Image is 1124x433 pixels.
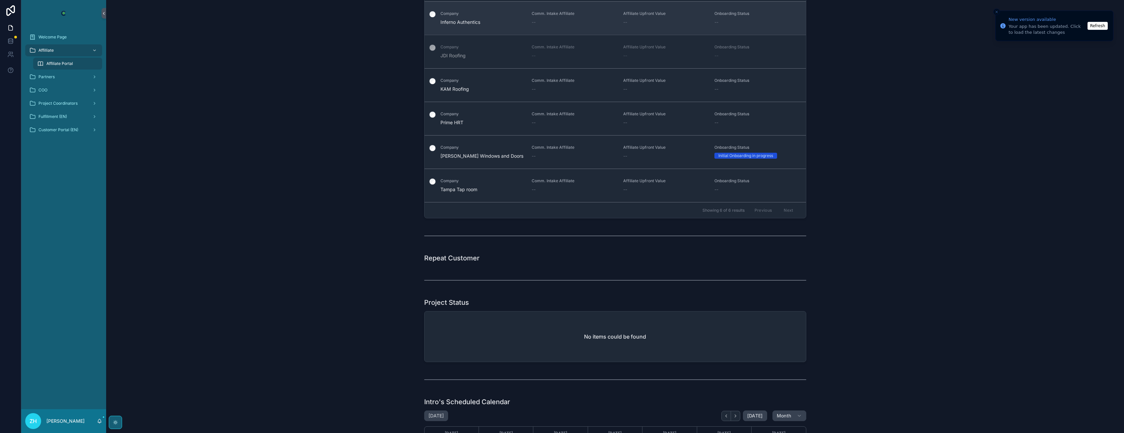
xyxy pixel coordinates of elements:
[714,111,798,117] span: Onboarding Status
[702,208,745,213] span: Showing 6 of 6 results
[440,52,524,59] span: JDI Roofing
[1009,24,1086,35] div: Your app has been updated. Click to load the latest changes
[425,169,806,202] a: CompanyTampa Tap roomComm. Intake Affiliate--Affiliate Upfront Value--Onboarding Status--
[714,44,798,50] span: Onboarding Status
[440,78,524,83] span: Company
[532,52,536,59] span: --
[38,74,55,80] span: Partners
[424,397,510,406] h1: Intro's Scheduled Calendar
[743,410,767,421] button: [DATE]
[623,11,707,16] span: Affiliate Upfront Value
[623,145,707,150] span: Affiliate Upfront Value
[714,145,798,150] span: Onboarding Status
[532,86,536,92] span: --
[425,1,806,35] a: CompanyInferno AuthenticsComm. Intake Affiliate--Affiliate Upfront Value--Onboarding Status--
[532,153,536,159] span: --
[425,68,806,102] a: CompanyKAM RoofingComm. Intake Affiliate--Affiliate Upfront Value--Onboarding Status--
[623,119,627,126] span: --
[532,11,615,16] span: Comm. Intake Affiliate
[425,35,806,68] a: CompanyJDI RoofingComm. Intake Affiliate--Affiliate Upfront Value--Onboarding Status--
[25,44,102,56] a: Affilliate
[425,135,806,169] a: Company[PERSON_NAME] Windows and DoorsComm. Intake Affiliate--Affiliate Upfront Value--Onboarding...
[440,44,524,50] span: Company
[30,417,37,425] span: ZH
[714,86,718,92] span: --
[532,78,615,83] span: Comm. Intake Affiliate
[747,413,763,419] span: [DATE]
[532,178,615,184] span: Comm. Intake Affiliate
[25,124,102,136] a: Customer Portal (EN)
[424,298,469,307] h1: Project Status
[38,127,78,133] span: Customer Portal (EN)
[38,48,54,53] span: Affilliate
[440,19,524,26] span: Inferno Authentics
[440,111,524,117] span: Company
[38,87,47,93] span: COO
[425,102,806,135] a: CompanyPrime HRTComm. Intake Affiliate--Affiliate Upfront Value--Onboarding Status--
[440,145,524,150] span: Company
[440,119,524,126] span: Prime HRT
[38,101,78,106] span: Project Coordinators
[714,119,718,126] span: --
[772,410,806,421] button: Month
[424,253,480,263] h1: Repeat Customer
[777,413,791,419] span: Month
[440,11,524,16] span: Company
[714,19,718,26] span: --
[714,11,798,16] span: Onboarding Status
[584,333,646,341] h2: No items could be found
[623,178,707,184] span: Affiliate Upfront Value
[721,411,731,421] button: Back
[532,119,536,126] span: --
[623,111,707,117] span: Affiliate Upfront Value
[623,78,707,83] span: Affiliate Upfront Value
[623,186,627,193] span: --
[25,111,102,123] a: Fulfillment (EN)
[440,178,524,184] span: Company
[38,114,67,119] span: Fulfillment (EN)
[714,52,718,59] span: --
[714,78,798,83] span: Onboarding Status
[440,186,524,193] span: Tampa Tap room
[714,186,718,193] span: --
[532,111,615,117] span: Comm. Intake Affiliate
[532,19,536,26] span: --
[1088,22,1108,30] button: Refresh
[623,86,627,92] span: --
[714,178,798,184] span: Onboarding Status
[46,61,73,66] span: Affiliate Portal
[623,52,627,59] span: --
[532,44,615,50] span: Comm. Intake Affiliate
[623,19,627,26] span: --
[440,153,524,159] span: [PERSON_NAME] Windows and Doors
[731,411,740,421] button: Next
[718,153,773,159] div: Initial Onboarding in progress
[25,97,102,109] a: Project Coordinators
[46,418,85,424] p: [PERSON_NAME]
[25,31,102,43] a: Welcome Page
[33,58,102,70] a: Affiliate Portal
[38,34,67,40] span: Welcome Page
[623,153,627,159] span: --
[993,9,1000,15] button: Close toast
[429,412,444,419] h2: [DATE]
[25,71,102,83] a: Partners
[623,44,707,50] span: Affiliate Upfront Value
[532,186,536,193] span: --
[1009,16,1086,23] div: New version available
[21,27,106,144] div: scrollable content
[440,86,524,92] span: KAM Roofing
[25,84,102,96] a: COO
[532,145,615,150] span: Comm. Intake Affiliate
[58,8,69,19] img: App logo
